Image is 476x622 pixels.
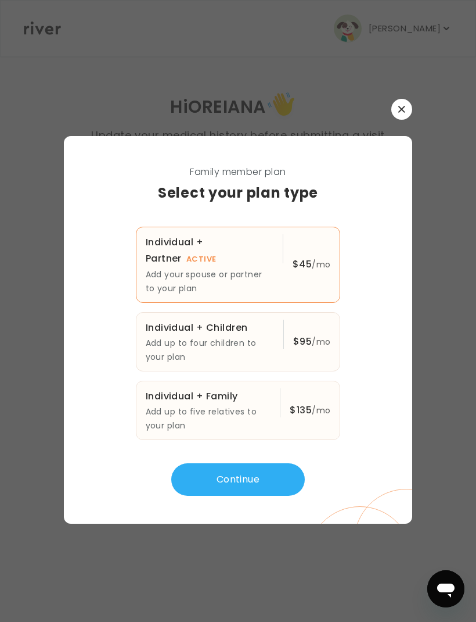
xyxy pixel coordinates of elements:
p: Individual + Partner [146,234,273,267]
h3: Select your plan type [92,183,384,203]
strong: $ 135 [290,403,312,417]
button: Individual + ChildrenAdd up to four children to your plan$95/mo [136,312,341,371]
strong: $ 95 [293,335,312,348]
p: Add your spouse or partner to your plan [146,267,273,295]
div: /mo [293,334,331,350]
span: Family member plan [92,164,384,180]
button: Individual + PartnerACTIVEAdd your spouse or partner to your plan$45/mo [136,227,341,303]
span: ACTIVE [186,253,217,264]
p: Individual + Family [146,388,271,405]
div: /mo [293,256,331,273]
iframe: Button to launch messaging window [427,570,464,607]
strong: $ 45 [293,258,312,271]
div: /mo [290,402,330,419]
button: Individual + FamilyAdd up to five relatives to your plan$135/mo [136,381,341,440]
p: Add up to five relatives to your plan [146,405,271,432]
p: Individual + Children [146,320,274,336]
button: Continue [171,463,305,496]
p: Add up to four children to your plan [146,336,274,364]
